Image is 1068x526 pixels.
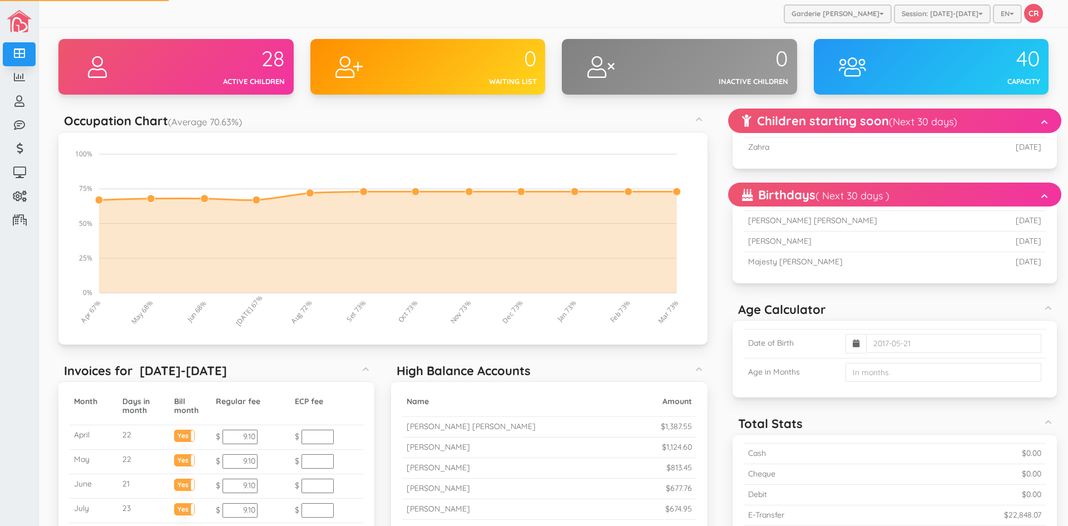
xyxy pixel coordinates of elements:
[866,334,1041,353] input: 2017-05-21
[216,431,220,441] span: $
[295,480,299,490] span: $
[407,504,470,514] small: [PERSON_NAME]
[397,364,531,377] h5: High Balance Accounts
[744,210,986,231] td: [PERSON_NAME] [PERSON_NAME]
[661,421,692,431] small: $1,387.55
[295,431,299,441] span: $
[742,114,957,127] h5: Children starting soon
[118,425,170,450] td: 22
[555,298,578,323] tspan: Jan 73%
[889,115,957,128] small: (Next 30 days)
[118,450,170,474] td: 22
[608,298,632,325] tspan: Feb 73%
[665,504,692,514] small: $674.95
[129,298,155,326] tspan: May 68%
[175,504,195,512] label: Yes
[893,485,1046,505] td: $0.00
[397,47,537,71] div: 0
[175,479,195,488] label: Yes
[175,430,195,439] label: Yes
[407,483,470,493] small: [PERSON_NAME]
[744,505,893,526] td: E-Transfer
[662,442,692,452] small: $1,124.60
[845,363,1041,382] input: In months
[118,474,170,499] td: 21
[75,149,92,159] tspan: 100%
[744,137,884,157] td: Zahra
[656,298,681,326] tspan: Mar 73%
[70,425,118,450] td: April
[70,450,118,474] td: May
[893,464,1046,485] td: $0.00
[78,298,102,325] tspan: Apr 67%
[216,456,220,466] span: $
[635,397,692,406] h5: Amount
[234,293,264,327] tspan: [DATE] 67%
[174,397,207,415] h5: Bill month
[893,444,1046,464] td: $0.00
[64,114,242,127] h5: Occupation Chart
[216,480,220,490] span: $
[185,299,208,324] tspan: Jun 68%
[649,47,789,71] div: 0
[985,252,1046,272] td: [DATE]
[70,474,118,499] td: June
[145,47,285,71] div: 28
[738,417,803,430] h5: Total Stats
[216,505,220,515] span: $
[79,219,92,228] tspan: 50%
[407,463,470,473] small: [PERSON_NAME]
[344,298,368,323] tspan: Set 73%
[79,253,92,263] tspan: 25%
[985,231,1046,252] td: [DATE]
[649,76,789,87] div: Inactive children
[985,210,1046,231] td: [DATE]
[744,485,893,505] td: Debit
[83,288,92,297] tspan: 0%
[884,137,1046,157] td: [DATE]
[448,298,473,325] tspan: Nov 73%
[175,455,195,463] label: Yes
[396,298,420,324] tspan: Oct 73%
[295,397,359,406] h5: ECP fee
[122,397,165,415] h5: Days in month
[64,364,227,377] h5: Invoices for [DATE]-[DATE]
[900,47,1040,71] div: 40
[742,188,889,201] h5: Birthdays
[295,456,299,466] span: $
[295,505,299,515] span: $
[289,298,314,325] tspan: Aug 72%
[74,397,113,406] h5: Month
[744,358,841,386] td: Age in Months
[666,483,692,493] small: $677.76
[744,231,986,252] td: [PERSON_NAME]
[407,397,625,406] h5: Name
[900,76,1040,87] div: Capacity
[666,463,692,473] small: $813.45
[407,442,470,452] small: [PERSON_NAME]
[118,499,170,523] td: 23
[815,189,889,202] small: ( Next 30 days )
[145,76,285,87] div: Active children
[407,421,536,431] small: [PERSON_NAME] [PERSON_NAME]
[893,505,1046,526] td: $22,848.07
[738,303,826,316] h5: Age Calculator
[744,464,893,485] td: Cheque
[79,184,92,193] tspan: 75%
[744,444,893,464] td: Cash
[397,76,537,87] div: Waiting list
[7,10,32,32] img: image
[744,252,986,272] td: Majesty [PERSON_NAME]
[744,329,841,358] td: Date of Birth
[500,298,525,325] tspan: Dec 73%
[216,397,286,406] h5: Regular fee
[70,499,118,523] td: July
